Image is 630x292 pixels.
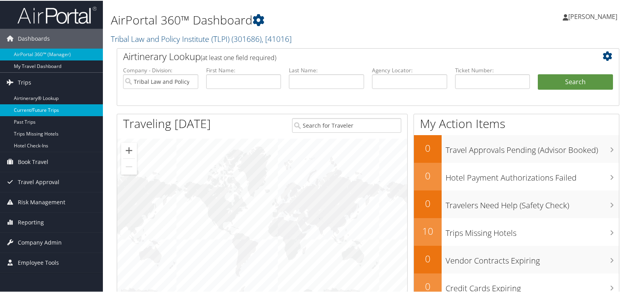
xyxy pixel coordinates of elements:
[414,224,442,237] h2: 10
[414,190,619,217] a: 0Travelers Need Help (Safety Check)
[18,252,59,272] span: Employee Tools
[414,245,619,273] a: 0Vendor Contracts Expiring
[446,195,619,210] h3: Travelers Need Help (Safety Check)
[123,66,198,73] label: Company - Division:
[538,73,613,89] button: Search
[121,142,137,158] button: Zoom in
[446,251,619,266] h3: Vendor Contracts Expiring
[446,140,619,155] h3: Travel Approvals Pending (Advisor Booked)
[414,168,442,182] h2: 0
[446,223,619,238] h3: Trips Missing Hotels
[414,115,619,131] h1: My Action Items
[568,11,617,20] span: [PERSON_NAME]
[18,212,44,232] span: Reporting
[455,66,530,73] label: Ticket Number:
[111,11,454,28] h1: AirPortal 360™ Dashboard
[414,141,442,154] h2: 0
[201,53,276,61] span: (at least one field required)
[18,192,65,211] span: Risk Management
[414,162,619,190] a: 0Hotel Payment Authorizations Failed
[446,168,619,183] h3: Hotel Payment Authorizations Failed
[414,134,619,162] a: 0Travel Approvals Pending (Advisor Booked)
[414,251,442,265] h2: 0
[206,66,281,73] label: First Name:
[18,28,50,48] span: Dashboards
[262,33,292,43] span: , [ 41016 ]
[18,151,48,171] span: Book Travel
[414,196,442,209] h2: 0
[414,217,619,245] a: 10Trips Missing Hotels
[292,117,401,132] input: Search for Traveler
[372,66,447,73] label: Agency Locator:
[18,232,62,252] span: Company Admin
[18,72,31,92] span: Trips
[563,4,625,28] a: [PERSON_NAME]
[123,115,211,131] h1: Traveling [DATE]
[289,66,364,73] label: Last Name:
[232,33,262,43] span: ( 301686 )
[123,49,571,62] h2: Airtinerary Lookup
[18,171,59,191] span: Travel Approval
[121,158,137,174] button: Zoom out
[17,5,97,24] img: airportal-logo.png
[111,33,292,43] a: Tribal Law and Policy Institute (TLPI)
